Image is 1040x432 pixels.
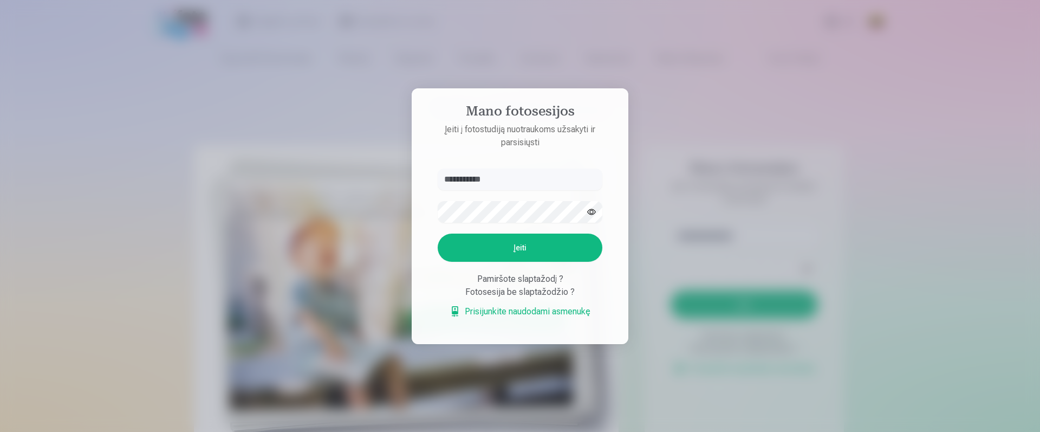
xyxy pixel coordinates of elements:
div: Fotosesija be slaptažodžio ? [438,286,602,299]
h4: Mano fotosesijos [427,104,613,123]
a: Prisijunkite naudodami asmenukę [450,305,590,318]
button: Įeiti [438,234,602,262]
p: Įeiti į fotostudiją nuotraukoms užsakyti ir parsisiųsti [427,123,613,149]
div: Pamiršote slaptažodį ? [438,273,602,286]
